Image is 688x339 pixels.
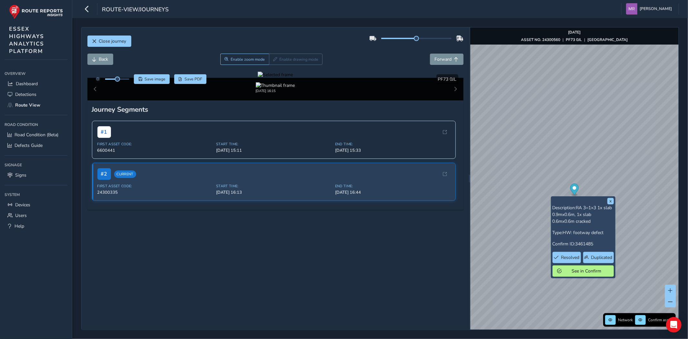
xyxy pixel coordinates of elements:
span: End Time: [335,184,450,189]
span: [DATE] 16:13 [216,190,331,195]
span: Start Time: [216,184,331,189]
div: Signage [5,160,67,170]
span: RA 3=1×3 1x slab 0.9mx0.6m, 1x slab 0.6mx0.6m cracked [553,205,612,224]
strong: PF73 0JL [566,37,582,42]
span: 3461485 [575,241,593,247]
button: See in Confirm [553,265,614,277]
img: Thumbnail frame [256,82,295,88]
strong: [DATE] [568,30,581,35]
a: Users [5,210,67,221]
span: Duplicated [591,254,613,261]
span: ESSEX HIGHWAYS ANALYTICS PLATFORM [9,25,44,55]
span: Route View [15,102,40,108]
a: Road Condition (Beta) [5,129,67,140]
img: rr logo [9,5,63,19]
span: Network [618,317,633,323]
span: # 2 [97,168,111,180]
div: Journey Segments [92,105,459,114]
span: Road Condition (Beta) [15,132,58,138]
span: First Asset Code: [97,184,213,189]
span: Dashboard [16,81,38,87]
div: Map marker [570,184,579,197]
span: Users [15,212,27,219]
button: Zoom [220,54,269,65]
span: PF73 0JL [438,76,457,82]
span: Help [15,223,24,229]
span: Current [114,170,136,178]
strong: ASSET NO. 24300560 [521,37,561,42]
a: Signs [5,170,67,180]
a: Detections [5,89,67,100]
span: Confirm assets [648,317,674,323]
strong: [GEOGRAPHIC_DATA] [588,37,628,42]
button: [PERSON_NAME] [626,3,674,15]
span: 6600441 [97,148,213,153]
p: Confirm ID: [553,241,614,247]
a: Dashboard [5,78,67,89]
span: [DATE] 16:44 [335,190,450,195]
button: x [607,198,614,204]
span: Devices [15,202,30,208]
img: diamond-layout [626,3,637,15]
button: Save [134,74,170,84]
span: # 1 [97,126,111,138]
span: Start Time: [216,142,331,147]
span: [DATE] 15:11 [216,148,331,153]
span: See in Confirm [564,268,609,274]
span: route-view/journeys [102,5,169,15]
span: HW: footway defect [563,230,604,236]
span: Forward [435,56,452,62]
span: End Time: [335,142,450,147]
span: [DATE] 15:33 [335,148,450,153]
a: Help [5,221,67,231]
span: Defects Guide [15,142,43,149]
a: Defects Guide [5,140,67,151]
p: Description: [553,204,614,225]
div: [DATE] 16:15 [256,88,295,93]
button: Resolved [553,252,581,263]
span: 24300335 [97,190,213,195]
div: Overview [5,69,67,78]
button: Forward [430,54,464,65]
span: Enable zoom mode [231,57,265,62]
span: Save PDF [184,77,202,82]
p: Type: [553,229,614,236]
span: [PERSON_NAME] [640,3,672,15]
button: PDF [174,74,207,84]
span: Back [99,56,108,62]
span: Save image [145,77,165,82]
span: Signs [15,172,26,178]
button: Back [87,54,113,65]
span: Close journey [99,38,126,44]
span: First Asset Code: [97,142,213,147]
button: Close journey [87,36,131,47]
button: Duplicated [583,252,613,263]
span: Resolved [561,254,579,261]
a: Route View [5,100,67,110]
div: | | [521,37,628,42]
a: Devices [5,200,67,210]
div: System [5,190,67,200]
div: Open Intercom Messenger [666,317,682,333]
span: Detections [15,91,36,98]
div: Road Condition [5,120,67,129]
